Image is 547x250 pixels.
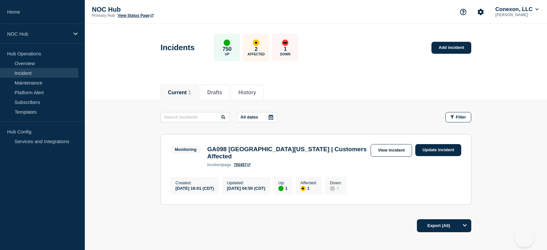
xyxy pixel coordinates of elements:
[278,180,287,185] p: Up :
[330,186,335,191] div: disabled
[278,185,287,191] div: 1
[456,115,466,119] span: Filter
[240,115,258,119] p: All dates
[225,52,229,56] p: Up
[278,186,284,191] div: up
[253,40,259,46] div: affected
[92,6,221,13] p: NOC Hub
[238,90,256,96] button: History
[248,52,265,56] p: Affected
[300,185,317,191] div: 1
[168,90,191,96] button: Current 1
[282,40,288,46] div: down
[371,144,412,157] a: View incident
[175,180,214,185] p: Created :
[237,112,277,122] button: All dates
[445,112,471,122] button: Filter
[300,186,306,191] div: affected
[161,43,195,52] h1: Incidents
[431,42,471,54] a: Add incident
[494,13,540,17] p: [PERSON_NAME]
[234,163,251,167] a: 700457
[417,219,471,232] button: Export (All)
[330,185,342,191] div: 0
[284,46,287,52] p: 1
[161,112,229,122] input: Search incidents
[494,6,540,13] button: Conexon, LLC
[171,146,201,153] span: Monitoring
[224,40,230,46] div: up
[456,5,470,19] button: Support
[207,163,222,167] span: incident
[227,180,265,185] p: Updated :
[175,185,214,191] div: [DATE] 16:01 (CDT)
[280,52,291,56] p: Down
[474,5,487,19] button: Account settings
[300,180,317,185] p: Affected :
[7,31,69,37] p: NOC Hub
[207,90,222,96] button: Drafts
[188,90,191,95] span: 1
[207,163,231,167] p: page
[415,144,461,156] a: Update incident
[117,13,153,18] a: View Status Page
[227,185,265,191] div: [DATE] 04:50 (CDT)
[330,180,342,185] p: Down :
[222,46,231,52] p: 750
[515,228,534,247] iframe: Help Scout Beacon - Open
[92,13,115,18] p: Primary Hub
[207,146,367,160] h3: GA098 [GEOGRAPHIC_DATA][US_STATE] | Customers Affected
[255,46,258,52] p: 2
[458,219,471,232] button: Options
